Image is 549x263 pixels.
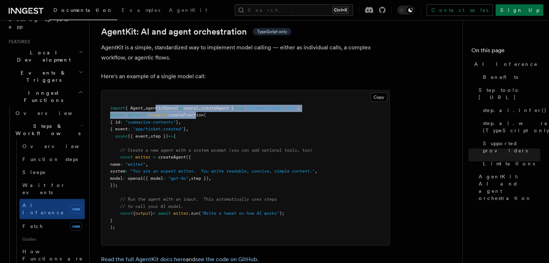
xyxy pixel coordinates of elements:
span: Documentation [53,7,113,13]
span: .createFunction [166,112,204,117]
span: , [143,106,145,111]
span: system [110,169,125,174]
a: Step tools: [URL] [476,84,540,104]
span: Overview [22,143,97,149]
span: new [70,222,82,231]
span: createAgent [158,155,186,160]
a: Function steps [19,153,85,166]
span: "writer" [125,162,145,167]
span: = [153,211,156,216]
span: Local Development [6,49,79,63]
span: ( [204,112,206,117]
span: Steps & Workflows [13,122,80,137]
button: Local Development [6,46,85,66]
span: await [158,211,171,216]
a: step.ai.wrap() (TypeScript only) [480,117,540,137]
span: from [234,106,244,111]
span: const [120,211,133,216]
span: = [153,155,156,160]
span: } [176,120,178,125]
span: Guides [19,233,85,245]
span: openai [183,106,199,111]
span: } [151,211,153,216]
a: step.ai.infer() [480,104,540,117]
a: AI Inference [471,58,540,71]
span: ({ [186,155,191,160]
span: ({ model [143,176,163,181]
a: Sign Up [496,4,543,16]
span: step }) [191,176,209,181]
span: : [125,169,128,174]
span: , [148,134,151,139]
span: Sleeps [22,169,45,175]
span: .run [188,211,199,216]
a: AgentKit [165,2,212,19]
span: { [133,211,135,216]
span: { event [110,126,128,131]
a: AI Inferencenew [19,199,85,219]
span: : [128,126,130,131]
span: createAgent } [201,106,234,111]
a: AgentKit: AI and agent orchestration [476,170,540,205]
span: Inngest Functions [6,89,78,104]
span: // to call your AI model. [120,204,183,209]
span: Function steps [22,156,78,162]
span: import [110,106,125,111]
span: Fetch [22,223,43,229]
span: , [209,176,211,181]
span: Limitations [483,160,535,167]
a: Benefits [480,71,540,84]
span: AI Inference [474,61,538,68]
span: Wait for events [22,182,65,195]
span: , [186,126,188,131]
span: const [120,155,133,160]
span: , [145,162,148,167]
span: { id [110,120,120,125]
span: "app/ticket.created" [133,126,183,131]
span: Features [6,39,30,45]
button: Events & Triggers [6,66,85,86]
span: , [315,169,317,174]
button: Search...Ctrl+K [235,4,353,16]
button: Copy [370,93,387,102]
p: AgentKit is a simple, standardized way to implement model calling — either as individual calls, a... [101,43,390,63]
span: ( [199,211,201,216]
button: Inngest Functions [6,86,85,107]
span: async [115,134,128,139]
a: Contact sales [427,4,493,16]
span: : [163,176,166,181]
span: Events & Triggers [6,69,79,84]
span: "@inngest/agent-kit" [247,106,297,111]
a: Limitations [480,157,540,170]
span: : [123,176,125,181]
span: "You are an expert writer. You write readable, concise, simple content." [130,169,315,174]
a: Sleeps [19,166,85,179]
a: Setting up your app [6,13,85,33]
a: Wait for events [19,179,85,199]
a: Fetchnew [19,219,85,233]
span: { Agent [125,106,143,111]
span: "summarize-contents" [125,120,176,125]
span: : [120,120,123,125]
a: Supported providers [480,137,540,157]
span: , [199,106,201,111]
a: Documentation [49,2,117,20]
span: ; [297,106,300,111]
span: new [70,205,82,213]
span: writer [173,211,188,216]
a: AgentKit: AI and agent orchestrationTypeScript only [101,27,291,37]
span: name [110,162,120,167]
span: Step tools: [URL] [479,86,540,101]
span: // Create a new agent with a system prompt (you can add optional tools, too) [120,148,312,153]
span: ); [110,225,115,230]
span: output [135,211,151,216]
span: "Write a tweet on how AI works" [201,211,279,216]
span: , [178,120,181,125]
span: // Run the agent with an input. This automatically uses steps [120,197,277,202]
span: Examples [122,7,160,13]
span: Supported providers [483,140,540,154]
a: Examples [117,2,165,19]
span: ({ event [128,134,148,139]
span: step }) [151,134,168,139]
span: AgentKit [169,7,207,13]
